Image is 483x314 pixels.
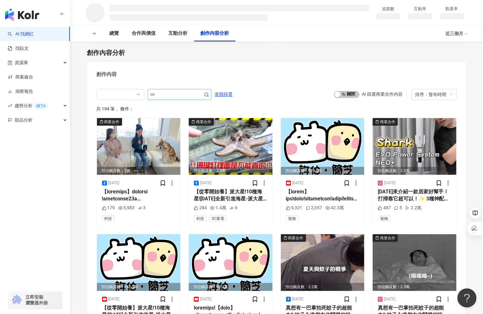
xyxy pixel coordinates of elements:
div: post-image預估觸及數：529.5萬 [281,118,365,175]
img: post-image [97,234,181,291]
img: post-image [281,118,365,175]
div: [DATE] [292,296,304,302]
div: [DATE] [384,180,395,186]
img: post-image [373,118,457,175]
div: 9,321 [286,205,303,211]
div: 預估觸及數：40.4萬 [189,283,273,291]
div: post-image商業合作預估觸及數：2萬 [97,118,181,175]
span: 資源庫 [15,56,28,70]
div: 預估觸及數：242.5萬 [97,283,181,291]
div: 排序：發布時間 [415,89,447,100]
div: 創作內容分析 [201,30,229,37]
div: 2.2萬 [405,205,421,211]
div: 1.4萬 [210,205,226,211]
div: 5,983 [118,205,135,211]
a: searchAI 找網紅 [8,31,34,37]
div: [DATE] [108,296,120,302]
a: 找貼文 [8,45,29,52]
div: 創作內容分析 [87,48,125,57]
div: [DATE] [384,296,395,302]
div: 42.3萬 [326,205,344,211]
a: chrome extension立即安裝 瀏覽器外掛 [8,291,62,309]
span: 立即安裝 瀏覽器外掛 [26,294,48,306]
img: post-image [281,234,365,291]
div: 互動分析 [169,30,188,37]
div: [DATE] [108,180,120,186]
span: 3C家電 [209,215,227,222]
img: post-image [97,118,181,175]
a: 商案媒合 [8,74,33,80]
div: 預估觸及數：2.2萬 [281,283,365,291]
div: 179 [102,205,115,211]
div: 商業合作 [380,119,395,125]
div: 互動率 [408,6,432,12]
div: 預估觸及數：3.6萬 [189,167,273,175]
img: post-image [189,234,273,291]
div: 預估觸及數：2萬 [97,167,181,175]
span: rise [8,104,12,108]
div: post-image商業合作預估觸及數：3.6萬 [189,118,273,175]
div: 6 [230,205,238,211]
a: 洞察報告 [8,88,33,95]
div: 2,057 [306,205,322,211]
div: BETA [34,103,48,109]
div: [DATE] [200,296,211,302]
div: 商業合作 [288,235,304,241]
div: 預估觸及數：3.3萬 [373,283,457,291]
span: 趨勢分析 [15,99,48,113]
div: 商業合作 [380,235,395,241]
div: 預估觸及數：529.5萬 [281,167,365,175]
div: [DATE] [292,180,304,186]
div: 預估觸及數：2.3萬 [373,167,457,175]
div: 5 [394,205,402,211]
span: 競品分析 [15,113,33,127]
span: 進階篩選 [215,89,233,100]
div: 創作內容 [97,71,117,78]
img: post-image [373,234,457,291]
div: 商業合作 [104,119,120,125]
img: logo [5,8,39,21]
span: 寵物 [378,215,391,222]
button: 進階篩選 [215,89,233,99]
span: 科技 [102,215,115,222]
div: post-image預估觸及數：40.4萬 [189,234,273,291]
span: 科技 [194,215,207,222]
div: [DATE] [200,180,211,186]
div: 3 [138,205,146,211]
div: 共 194 筆 ， 條件： [97,106,457,111]
div: post-image商業合作預估觸及數：3.3萬 [373,234,457,291]
div: 近三個月 [446,28,468,39]
div: AI 篩選商業合作內容 [362,92,403,97]
div: 觀看率 [440,6,464,12]
img: post-image [189,118,273,175]
div: 487 [378,205,391,211]
div: 追蹤數 [376,6,400,12]
div: 總覽 [110,30,119,37]
div: post-image商業合作預估觸及數：2.3萬 [373,118,457,175]
div: 合作與價值 [132,30,156,37]
div: 商業合作 [196,119,211,125]
div: post-image商業合作預估觸及數：2.2萬 [281,234,365,291]
img: chrome extension [10,295,23,305]
div: 284 [194,205,207,211]
iframe: Help Scout Beacon - Open [457,288,477,308]
span: 寵物 [286,215,299,222]
div: post-image預估觸及數：242.5萬 [97,234,181,291]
